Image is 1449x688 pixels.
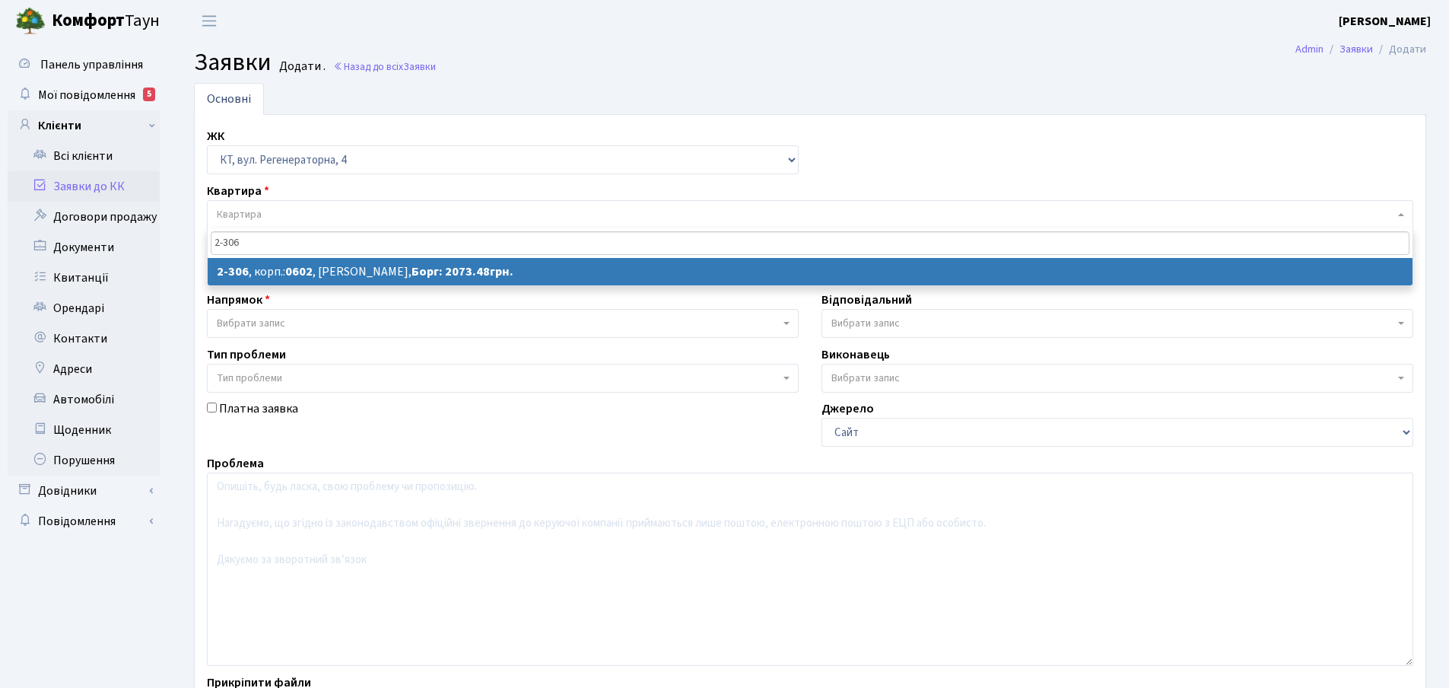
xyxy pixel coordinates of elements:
label: Напрямок [207,291,270,309]
span: Тип проблеми [217,371,282,386]
img: logo.png [15,6,46,37]
label: ЖК [207,127,224,145]
a: [PERSON_NAME] [1339,12,1431,30]
b: 2-306 [217,263,249,280]
b: [PERSON_NAME] [1339,13,1431,30]
a: Щоденник [8,415,160,445]
a: Орендарі [8,293,160,323]
button: Переключити навігацію [190,8,228,33]
a: Адреси [8,354,160,384]
label: Виконавець [821,346,890,364]
label: Тип проблеми [207,346,286,364]
label: Платна заявка [219,400,298,418]
label: Квартира [207,182,269,200]
span: Вибрати запис [831,316,900,331]
span: Заявки [403,59,436,74]
a: Автомобілі [8,384,160,415]
span: Панель управління [40,56,143,73]
a: Порушення [8,445,160,476]
small: Додати . [276,59,326,74]
a: Квитанції [8,263,160,293]
span: Вибрати запис [831,371,900,386]
div: 5 [143,88,155,101]
a: Контакти [8,323,160,354]
label: Джерело [821,400,874,418]
a: Назад до всіхЗаявки [333,59,436,74]
a: Панель управління [8,49,160,80]
a: Заявки до КК [8,171,160,202]
a: Документи [8,232,160,263]
a: Мої повідомлення5 [8,80,160,110]
b: 0602 [285,263,313,280]
label: Відповідальний [821,291,912,309]
span: Мої повідомлення [38,87,135,104]
li: , корп.: , [PERSON_NAME], [208,258,1412,285]
span: Вибрати запис [217,316,285,331]
a: Всі клієнти [8,141,160,171]
a: Договори продажу [8,202,160,232]
a: Основні [194,83,264,115]
a: Заявки [1339,41,1373,57]
a: Довідники [8,476,160,506]
a: Клієнти [8,110,160,141]
b: Комфорт [52,8,125,33]
span: Квартира [217,207,262,222]
a: Admin [1295,41,1323,57]
a: Повідомлення [8,506,160,537]
li: Додати [1373,41,1426,58]
span: Таун [52,8,160,34]
nav: breadcrumb [1273,33,1449,65]
span: Заявки [194,45,272,80]
b: Борг: 2073.48грн. [412,263,513,280]
label: Проблема [207,454,264,473]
